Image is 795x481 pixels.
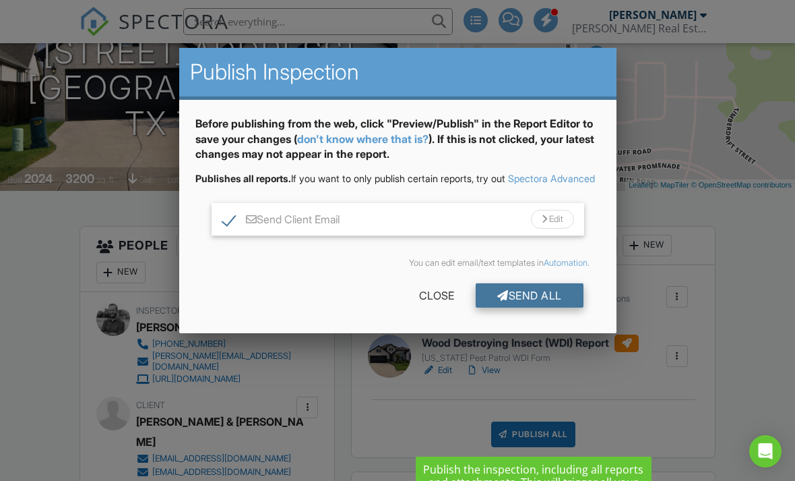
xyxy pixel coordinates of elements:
[476,283,583,308] div: Send All
[222,213,340,230] label: Send Client Email
[397,283,476,308] div: Close
[531,210,574,229] div: Edit
[749,435,782,468] div: Open Intercom Messenger
[195,173,291,184] strong: Publishes all reports.
[508,173,595,184] a: Spectora Advanced
[195,116,600,172] div: Before publishing from the web, click "Preview/Publish" in the Report Editor to save your changes...
[544,258,587,268] a: Automation
[297,132,428,146] a: don't know where that is?
[195,173,505,184] span: If you want to only publish certain reports, try out
[190,59,606,86] h2: Publish Inspection
[206,258,590,268] div: You can edit email/text templates in .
